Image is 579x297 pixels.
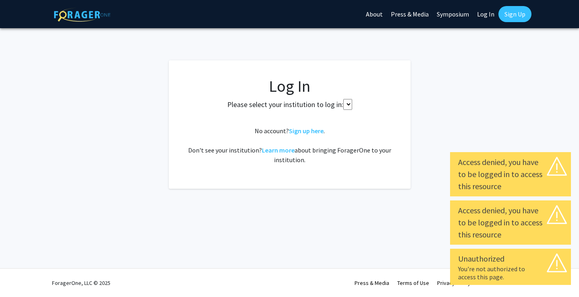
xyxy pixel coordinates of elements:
[52,269,110,297] div: ForagerOne, LLC © 2025
[185,126,394,165] div: No account? . Don't see your institution? about bringing ForagerOne to your institution.
[458,253,563,265] div: Unauthorized
[355,279,389,287] a: Press & Media
[458,265,563,281] div: You're not authorized to access this page.
[498,6,531,22] a: Sign Up
[185,76,394,96] h1: Log In
[458,204,563,241] div: Access denied, you have to be logged in to access this resource
[437,279,471,287] a: Privacy Policy
[458,156,563,192] div: Access denied, you have to be logged in to access this resource
[262,146,295,154] a: Learn more about bringing ForagerOne to your institution
[227,99,343,110] label: Please select your institution to log in:
[289,127,324,135] a: Sign up here
[397,279,429,287] a: Terms of Use
[54,8,110,22] img: ForagerOne Logo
